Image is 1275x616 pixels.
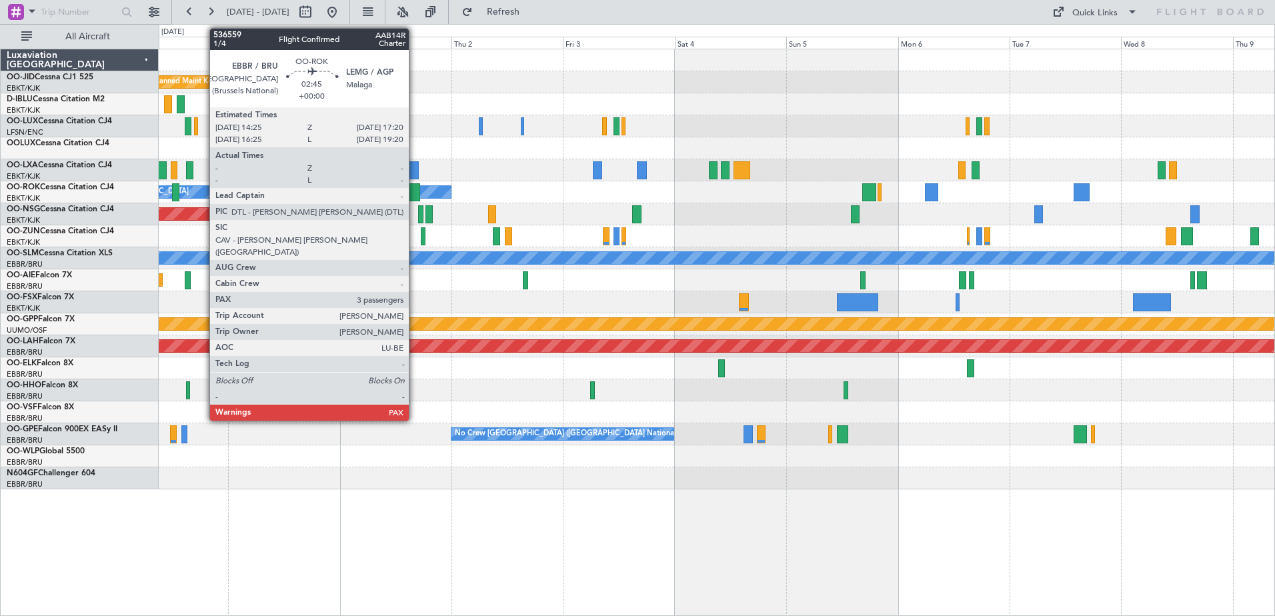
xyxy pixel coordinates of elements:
[7,479,43,489] a: EBBR/BRU
[7,95,105,103] a: D-IBLUCessna Citation M2
[7,315,38,323] span: OO-GPP
[1121,37,1232,49] div: Wed 8
[228,37,339,49] div: Tue 30
[117,37,228,49] div: Mon 29
[7,369,43,379] a: EBBR/BRU
[7,381,41,389] span: OO-HHO
[7,271,35,279] span: OO-AIE
[7,139,109,147] a: OOLUXCessna Citation CJ4
[7,249,113,257] a: OO-SLMCessna Citation XLS
[1072,7,1118,20] div: Quick Links
[451,37,563,49] div: Thu 2
[7,117,38,125] span: OO-LUX
[7,337,39,345] span: OO-LAH
[7,469,38,477] span: N604GF
[7,315,75,323] a: OO-GPPFalcon 7X
[7,105,40,115] a: EBKT/KJK
[7,83,40,93] a: EBKT/KJK
[475,7,531,17] span: Refresh
[7,271,72,279] a: OO-AIEFalcon 7X
[455,424,678,444] div: No Crew [GEOGRAPHIC_DATA] ([GEOGRAPHIC_DATA] National)
[7,447,85,455] a: OO-WLPGlobal 5500
[7,325,47,335] a: UUMO/OSF
[7,359,73,367] a: OO-ELKFalcon 8X
[7,215,40,225] a: EBKT/KJK
[7,425,117,433] a: OO-GPEFalcon 900EX EASy II
[7,347,43,357] a: EBBR/BRU
[675,37,786,49] div: Sat 4
[7,259,43,269] a: EBBR/BRU
[41,2,117,22] input: Trip Number
[7,381,78,389] a: OO-HHOFalcon 8X
[7,469,95,477] a: N604GFChallenger 604
[898,37,1010,49] div: Mon 6
[7,447,39,455] span: OO-WLP
[7,193,40,203] a: EBKT/KJK
[7,161,112,169] a: OO-LXACessna Citation CJ4
[7,205,40,213] span: OO-NSG
[455,1,535,23] button: Refresh
[7,413,43,423] a: EBBR/BRU
[7,435,43,445] a: EBBR/BRU
[7,359,37,367] span: OO-ELK
[7,183,114,191] a: OO-ROKCessna Citation CJ4
[7,293,37,301] span: OO-FSX
[7,205,114,213] a: OO-NSGCessna Citation CJ4
[7,139,35,147] span: OOLUX
[7,73,93,81] a: OO-JIDCessna CJ1 525
[7,457,43,467] a: EBBR/BRU
[35,32,141,41] span: All Aircraft
[7,227,114,235] a: OO-ZUNCessna Citation CJ4
[7,425,38,433] span: OO-GPE
[153,72,308,92] div: Planned Maint Kortrijk-[GEOGRAPHIC_DATA]
[7,161,38,169] span: OO-LXA
[7,237,40,247] a: EBKT/KJK
[7,73,35,81] span: OO-JID
[7,183,40,191] span: OO-ROK
[7,117,112,125] a: OO-LUXCessna Citation CJ4
[786,37,898,49] div: Sun 5
[7,337,75,345] a: OO-LAHFalcon 7X
[342,27,365,38] div: [DATE]
[1010,37,1121,49] div: Tue 7
[7,293,74,301] a: OO-FSXFalcon 7X
[15,26,145,47] button: All Aircraft
[7,249,39,257] span: OO-SLM
[7,95,33,103] span: D-IBLU
[7,403,37,411] span: OO-VSF
[7,127,43,137] a: LFSN/ENC
[7,403,74,411] a: OO-VSFFalcon 8X
[227,6,289,18] span: [DATE] - [DATE]
[7,281,43,291] a: EBBR/BRU
[7,171,40,181] a: EBKT/KJK
[1046,1,1144,23] button: Quick Links
[7,227,40,235] span: OO-ZUN
[7,303,40,313] a: EBKT/KJK
[161,27,184,38] div: [DATE]
[563,37,674,49] div: Fri 3
[340,37,451,49] div: Wed 1
[7,391,43,401] a: EBBR/BRU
